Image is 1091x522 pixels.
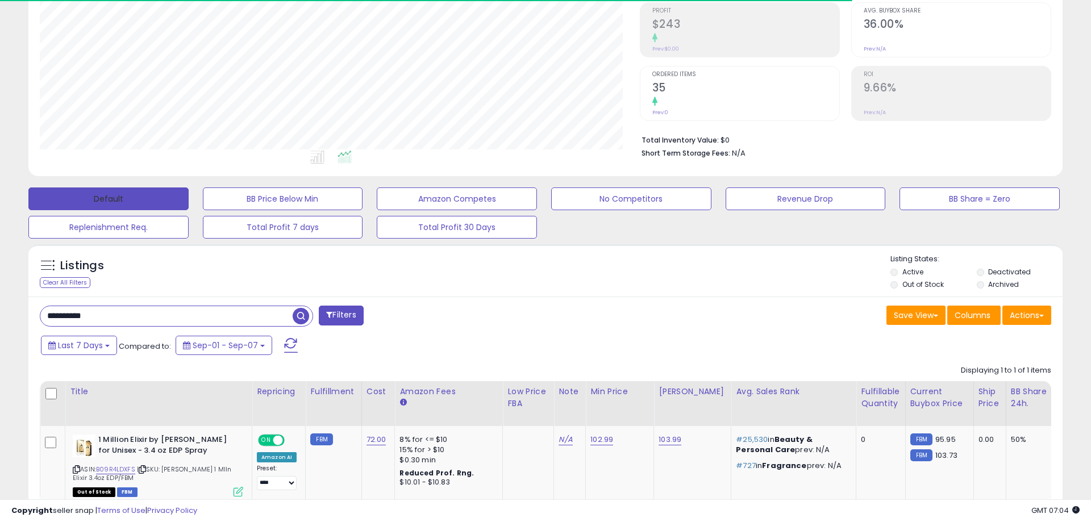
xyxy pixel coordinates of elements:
div: Preset: [257,465,297,490]
span: All listings that are currently out of stock and unavailable for purchase on Amazon [73,487,115,497]
span: N/A [732,148,746,158]
span: | SKU: [PERSON_NAME] 1 Mlln Elixir 3.4oz EDP/FBM [73,465,232,482]
h5: Listings [60,258,104,274]
a: N/A [559,434,572,445]
h2: $243 [652,18,839,33]
small: FBM [310,433,332,445]
a: Terms of Use [97,505,145,516]
span: Compared to: [119,341,171,352]
div: Current Buybox Price [910,386,969,410]
label: Archived [988,279,1019,289]
div: Low Price FBA [507,386,549,410]
a: 72.00 [367,434,386,445]
a: B09R4LDXFS [96,465,135,474]
div: 0 [861,435,896,445]
b: Short Term Storage Fees: [642,148,730,158]
span: 95.95 [935,434,956,445]
button: Total Profit 30 Days [377,216,537,239]
div: Displaying 1 to 1 of 1 items [961,365,1051,376]
small: Prev: N/A [864,109,886,116]
span: Profit [652,8,839,14]
span: OFF [283,436,301,445]
small: FBM [910,433,932,445]
div: ASIN: [73,435,243,495]
small: Prev: N/A [864,45,886,52]
label: Out of Stock [902,279,944,289]
a: 103.99 [659,434,681,445]
div: Note [559,386,581,398]
button: BB Share = Zero [900,187,1060,210]
button: Replenishment Req. [28,216,189,239]
span: 2025-09-16 07:04 GMT [1031,505,1080,516]
small: Amazon Fees. [399,398,406,408]
div: $10.01 - $10.83 [399,478,494,487]
button: Filters [319,306,363,325]
div: Amazon Fees [399,386,498,398]
div: Amazon AI [257,452,297,462]
small: FBM [910,449,932,461]
div: 0.00 [978,435,997,445]
span: #25,530 [736,434,768,445]
b: Total Inventory Value: [642,135,719,145]
p: in prev: N/A [736,461,847,471]
a: Privacy Policy [147,505,197,516]
h2: 9.66% [864,81,1051,97]
a: 102.99 [590,434,613,445]
button: Revenue Drop [726,187,886,210]
div: BB Share 24h. [1011,386,1052,410]
button: Sep-01 - Sep-07 [176,336,272,355]
div: Fulfillment [310,386,356,398]
button: Total Profit 7 days [203,216,363,239]
span: Fragrance [762,460,806,471]
small: Prev: $0.00 [652,45,679,52]
span: Avg. Buybox Share [864,8,1051,14]
button: BB Price Below Min [203,187,363,210]
div: Repricing [257,386,301,398]
label: Deactivated [988,267,1031,277]
button: Actions [1002,306,1051,325]
p: Listing States: [890,254,1062,265]
button: Save View [886,306,946,325]
span: #727 [736,460,756,471]
div: Fulfillable Quantity [861,386,900,410]
label: Active [902,267,923,277]
h2: 35 [652,81,839,97]
button: No Competitors [551,187,711,210]
strong: Copyright [11,505,53,516]
b: Reduced Prof. Rng. [399,468,474,478]
p: in prev: N/A [736,435,847,455]
span: FBM [117,487,138,497]
span: ON [259,436,273,445]
button: Columns [947,306,1001,325]
div: Ship Price [978,386,1001,410]
div: Min Price [590,386,649,398]
small: Prev: 0 [652,109,668,116]
div: 15% for > $10 [399,445,494,455]
span: Beauty & Personal Care [736,434,813,455]
span: Columns [955,310,990,321]
div: Avg. Sales Rank [736,386,851,398]
span: Ordered Items [652,72,839,78]
span: Sep-01 - Sep-07 [193,340,258,351]
button: Last 7 Days [41,336,117,355]
div: Title [70,386,247,398]
div: 8% for <= $10 [399,435,494,445]
div: [PERSON_NAME] [659,386,726,398]
button: Default [28,187,189,210]
b: 1 Million Elixir by [PERSON_NAME] for Unisex - 3.4 oz EDP Spray [98,435,236,458]
button: Amazon Competes [377,187,537,210]
div: seller snap | | [11,506,197,516]
div: Clear All Filters [40,277,90,288]
h2: 36.00% [864,18,1051,33]
span: ROI [864,72,1051,78]
img: 41BppzJWdZL._SL40_.jpg [73,435,95,457]
div: Cost [367,386,390,398]
span: 103.73 [935,450,957,461]
div: $0.30 min [399,455,494,465]
div: 50% [1011,435,1048,445]
span: Last 7 Days [58,340,103,351]
li: $0 [642,132,1043,146]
